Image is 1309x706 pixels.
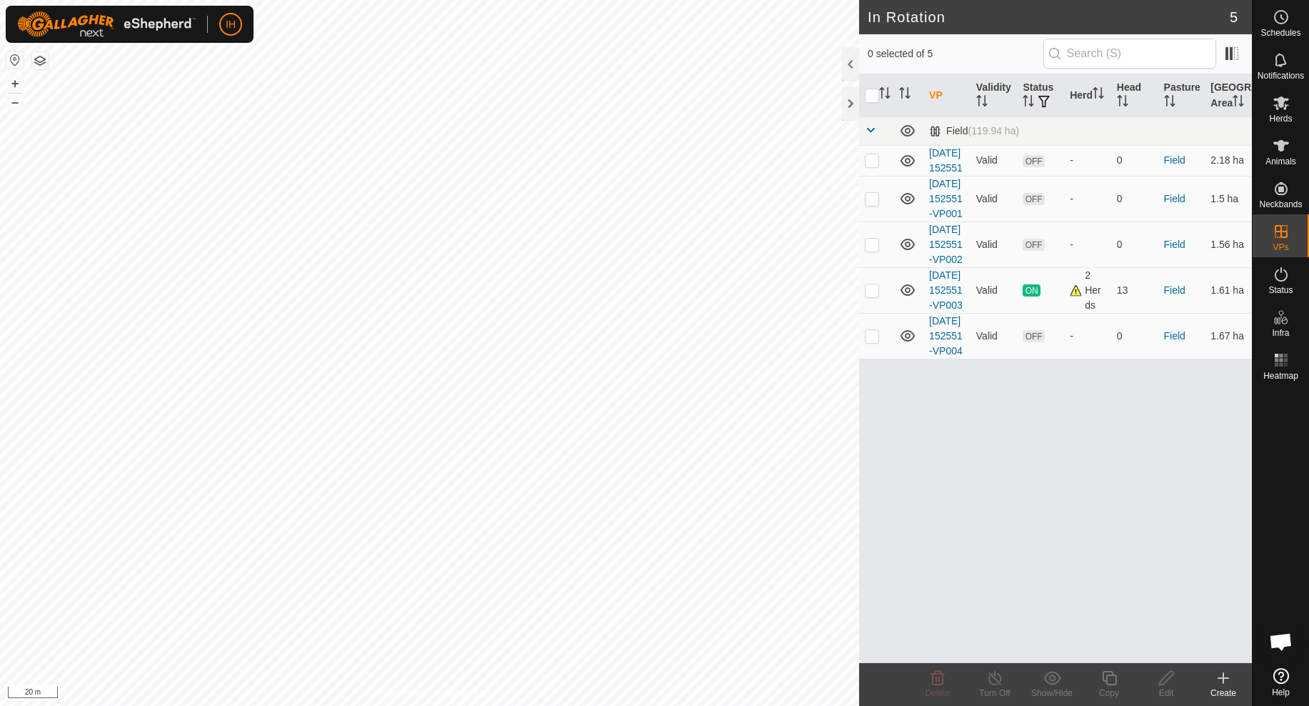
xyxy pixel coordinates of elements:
[1205,267,1252,313] td: 1.61 ha
[1233,97,1244,109] p-sorticon: Activate to sort
[17,11,196,37] img: Gallagher Logo
[1111,267,1158,313] td: 13
[1043,39,1216,69] input: Search (S)
[1070,329,1105,344] div: -
[1263,372,1298,380] span: Heatmap
[1070,192,1105,207] div: -
[1260,29,1300,37] span: Schedules
[1205,145,1252,176] td: 2.18 ha
[1205,222,1252,267] td: 1.56 ha
[971,313,1018,359] td: Valid
[1023,239,1044,251] span: OFF
[1111,145,1158,176] td: 0
[1023,687,1080,700] div: Show/Hide
[6,75,24,92] button: +
[1111,313,1158,359] td: 0
[1017,74,1064,117] th: Status
[31,52,49,69] button: Map Layers
[929,224,963,265] a: [DATE] 152551-VP002
[1111,222,1158,267] td: 0
[1111,74,1158,117] th: Head
[1158,74,1205,117] th: Pasture
[1117,97,1128,109] p-sorticon: Activate to sort
[443,687,486,700] a: Contact Us
[1164,154,1185,166] a: Field
[1093,89,1104,101] p-sorticon: Activate to sort
[1205,313,1252,359] td: 1.67 ha
[1023,284,1040,297] span: ON
[1230,6,1238,28] span: 5
[968,125,1019,136] span: (119.94 ha)
[226,17,236,32] span: IH
[1253,662,1309,702] a: Help
[1265,157,1296,166] span: Animals
[1272,329,1289,337] span: Infra
[1268,286,1293,294] span: Status
[929,315,963,357] a: [DATE] 152551-VP004
[923,74,971,117] th: VP
[868,9,1230,26] h2: In Rotation
[929,147,963,174] a: [DATE] 152551
[1273,243,1288,252] span: VPs
[1205,74,1252,117] th: [GEOGRAPHIC_DATA] Area
[1269,114,1292,123] span: Herds
[1070,237,1105,252] div: -
[1138,687,1195,700] div: Edit
[1164,239,1185,250] a: Field
[1164,97,1175,109] p-sorticon: Activate to sort
[971,267,1018,313] td: Valid
[971,74,1018,117] th: Validity
[1111,176,1158,222] td: 0
[1195,687,1252,700] div: Create
[1205,176,1252,222] td: 1.5 ha
[1080,687,1138,700] div: Copy
[1070,268,1105,313] div: 2 Herds
[1064,74,1111,117] th: Herd
[373,687,427,700] a: Privacy Policy
[1023,330,1044,342] span: OFF
[1023,97,1034,109] p-sorticon: Activate to sort
[6,94,24,111] button: –
[929,178,963,219] a: [DATE] 152551-VP001
[1258,71,1304,80] span: Notifications
[879,89,891,101] p-sorticon: Activate to sort
[976,97,988,109] p-sorticon: Activate to sort
[971,145,1018,176] td: Valid
[971,222,1018,267] td: Valid
[929,269,963,311] a: [DATE] 152551-VP003
[1164,193,1185,204] a: Field
[1023,193,1044,205] span: OFF
[1164,330,1185,342] a: Field
[926,688,951,698] span: Delete
[1023,155,1044,167] span: OFF
[868,46,1043,61] span: 0 selected of 5
[971,176,1018,222] td: Valid
[1272,688,1290,697] span: Help
[929,125,1019,137] div: Field
[1259,200,1302,209] span: Neckbands
[1260,620,1303,663] div: Open chat
[6,51,24,69] button: Reset Map
[899,89,911,101] p-sorticon: Activate to sort
[966,687,1023,700] div: Turn Off
[1070,153,1105,168] div: -
[1164,284,1185,296] a: Field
